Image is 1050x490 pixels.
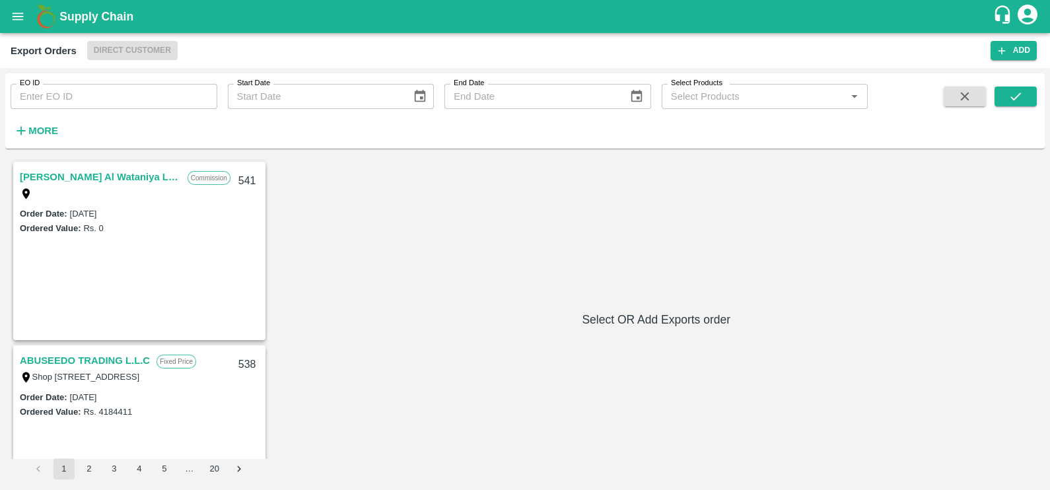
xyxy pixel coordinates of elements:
[228,84,402,109] input: Start Date
[273,310,1040,329] h6: Select OR Add Exports order
[53,458,75,479] button: page 1
[20,78,40,88] label: EO ID
[229,458,250,479] button: Go to next page
[11,120,61,142] button: More
[444,84,619,109] input: End Date
[1016,3,1039,30] div: account of current user
[20,209,67,219] label: Order Date :
[188,171,230,185] p: Commission
[59,7,993,26] a: Supply Chain
[20,407,81,417] label: Ordered Value:
[20,223,81,233] label: Ordered Value:
[26,458,252,479] nav: pagination navigation
[20,168,181,186] a: [PERSON_NAME] Al Wataniya LLC
[204,458,225,479] button: Go to page 20
[104,458,125,479] button: Go to page 3
[671,78,722,88] label: Select Products
[83,407,132,417] label: Rs. 4184411
[846,88,863,105] button: Open
[454,78,484,88] label: End Date
[20,392,67,402] label: Order Date :
[179,463,200,475] div: …
[230,166,264,197] div: 541
[28,125,58,136] strong: More
[20,352,150,369] a: ABUSEEDO TRADING L.L.C
[32,372,140,382] label: Shop [STREET_ADDRESS]
[33,3,59,30] img: logo
[11,42,77,59] div: Export Orders
[79,458,100,479] button: Go to page 2
[154,458,175,479] button: Go to page 5
[129,458,150,479] button: Go to page 4
[993,5,1016,28] div: customer-support
[230,349,264,380] div: 538
[3,1,33,32] button: open drawer
[991,41,1037,60] button: Add
[157,355,196,368] p: Fixed Price
[237,78,270,88] label: Start Date
[407,84,433,109] button: Choose date
[70,209,97,219] label: [DATE]
[70,392,97,402] label: [DATE]
[624,84,649,109] button: Choose date
[59,10,133,23] b: Supply Chain
[83,223,103,233] label: Rs. 0
[666,88,843,105] input: Select Products
[11,84,217,109] input: Enter EO ID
